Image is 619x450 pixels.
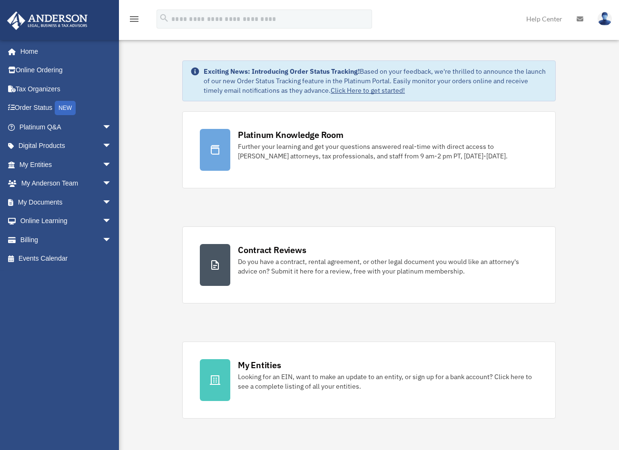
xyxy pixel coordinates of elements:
a: Events Calendar [7,249,126,268]
span: arrow_drop_down [102,212,121,231]
div: Platinum Knowledge Room [238,129,344,141]
div: Do you have a contract, rental agreement, or other legal document you would like an attorney's ad... [238,257,538,276]
a: Order StatusNEW [7,98,126,118]
div: Contract Reviews [238,244,306,256]
span: arrow_drop_down [102,155,121,175]
a: Digital Productsarrow_drop_down [7,137,126,156]
span: arrow_drop_down [102,137,121,156]
a: Home [7,42,121,61]
i: menu [128,13,140,25]
div: Looking for an EIN, want to make an update to an entity, or sign up for a bank account? Click her... [238,372,538,391]
div: Further your learning and get your questions answered real-time with direct access to [PERSON_NAM... [238,142,538,161]
div: Based on your feedback, we're thrilled to announce the launch of our new Order Status Tracking fe... [204,67,548,95]
a: Tax Organizers [7,79,126,98]
a: Billingarrow_drop_down [7,230,126,249]
a: Contract Reviews Do you have a contract, rental agreement, or other legal document you would like... [182,226,556,303]
span: arrow_drop_down [102,193,121,212]
span: arrow_drop_down [102,117,121,137]
a: Click Here to get started! [331,86,405,95]
a: My Anderson Teamarrow_drop_down [7,174,126,193]
img: Anderson Advisors Platinum Portal [4,11,90,30]
div: My Entities [238,359,281,371]
i: search [159,13,169,23]
div: NEW [55,101,76,115]
a: Online Learningarrow_drop_down [7,212,126,231]
a: menu [128,17,140,25]
a: Platinum Knowledge Room Further your learning and get your questions answered real-time with dire... [182,111,556,188]
img: User Pic [598,12,612,26]
span: arrow_drop_down [102,174,121,194]
strong: Exciting News: Introducing Order Status Tracking! [204,67,360,76]
a: My Documentsarrow_drop_down [7,193,126,212]
a: Platinum Q&Aarrow_drop_down [7,117,126,137]
a: My Entitiesarrow_drop_down [7,155,126,174]
a: My Entities Looking for an EIN, want to make an update to an entity, or sign up for a bank accoun... [182,342,556,419]
a: Online Ordering [7,61,126,80]
span: arrow_drop_down [102,230,121,250]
